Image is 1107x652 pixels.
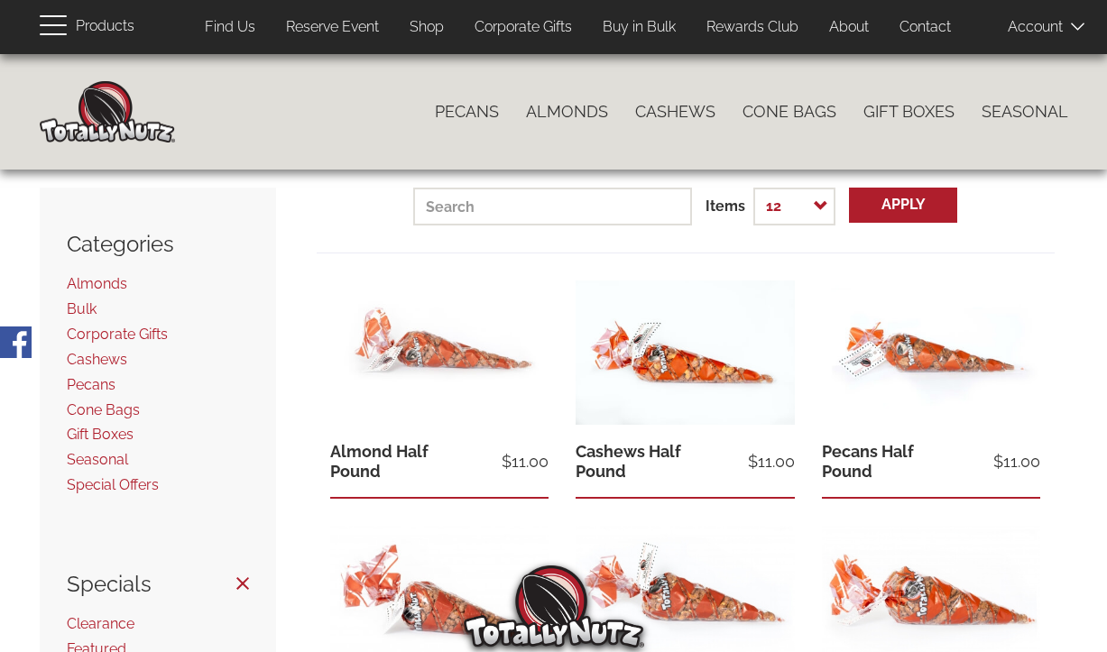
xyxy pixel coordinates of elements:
label: Items [706,197,745,217]
input: Search [413,188,692,225]
a: Contact [886,10,964,45]
a: Rewards Club [693,10,812,45]
a: Cone Bags [67,401,140,418]
a: Buy in Bulk [589,10,689,45]
a: Pecans Half Pound [822,442,914,481]
span: Products [76,14,134,40]
a: Shop [396,10,457,45]
a: Corporate Gifts [67,326,168,343]
a: Seasonal [968,93,1082,131]
a: Find Us [191,10,269,45]
a: Clearance [67,615,134,632]
img: half pound of cinnamon-sugar glazed almonds inside a red and clear Totally Nutz poly bag [330,280,549,425]
img: half pound of cinnamon roasted pecans [822,280,1040,427]
a: Corporate Gifts [461,10,586,45]
a: Gift Boxes [850,93,968,131]
a: Cashews [67,351,127,368]
a: Almonds [67,275,127,292]
img: half pound of cinnamon roasted cashews [576,280,794,427]
a: Almonds [512,93,622,131]
a: Cashews Half Pound [576,442,681,481]
h3: Categories [67,233,250,256]
a: Reserve Event [272,10,392,45]
a: Cashews [622,93,729,131]
a: Seasonal [67,451,128,468]
a: Bulk [67,300,97,317]
img: Totally Nutz Logo [464,565,644,647]
button: Apply [849,188,957,223]
a: About [816,10,882,45]
a: Pecans [421,93,512,131]
a: Pecans [67,376,115,393]
a: Special Offers [67,476,159,493]
img: Home [40,81,175,142]
h3: Specials [67,573,250,596]
a: Cone Bags [729,93,850,131]
a: Almond Half Pound [330,442,429,481]
a: Gift Boxes [67,426,134,443]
